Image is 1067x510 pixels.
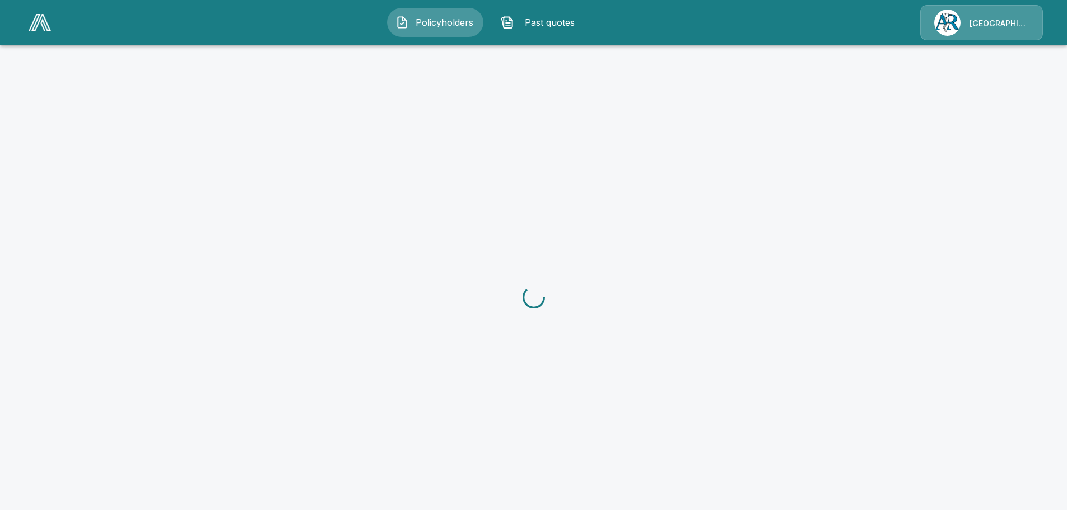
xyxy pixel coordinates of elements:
[934,10,961,36] img: Agency Icon
[970,18,1029,29] p: [GEOGRAPHIC_DATA]/[PERSON_NAME]
[920,5,1043,40] a: Agency Icon[GEOGRAPHIC_DATA]/[PERSON_NAME]
[29,14,51,31] img: AA Logo
[395,16,409,29] img: Policyholders Icon
[492,8,589,37] button: Past quotes IconPast quotes
[413,16,475,29] span: Policyholders
[519,16,580,29] span: Past quotes
[387,8,483,37] button: Policyholders IconPolicyholders
[501,16,514,29] img: Past quotes Icon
